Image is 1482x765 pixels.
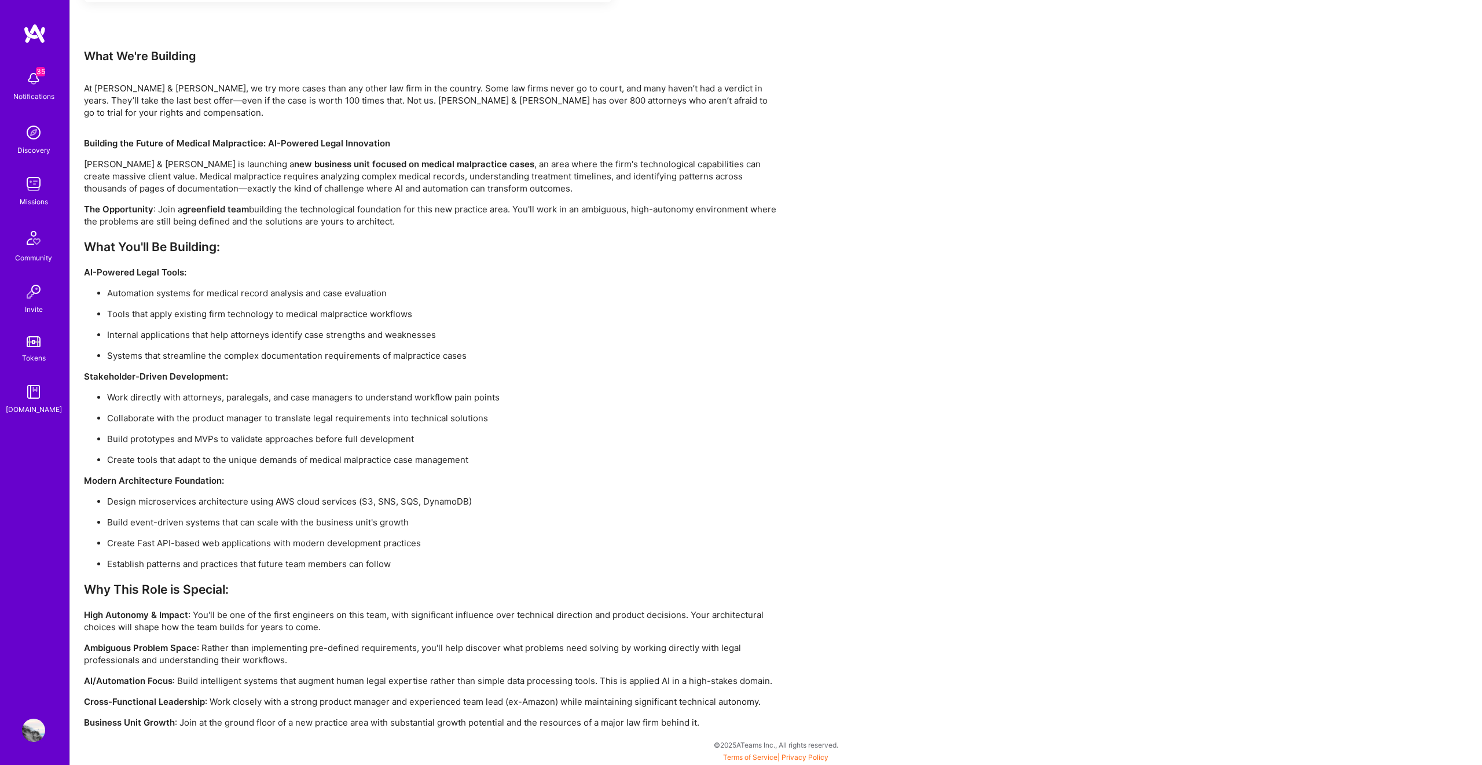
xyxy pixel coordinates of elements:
[22,280,45,303] img: Invite
[107,558,779,570] p: Establish patterns and practices that future team members can follow
[84,204,153,215] strong: The Opportunity
[107,350,779,362] p: Systems that streamline the complex documentation requirements of malpractice cases
[36,67,45,76] span: 35
[84,609,188,620] strong: High Autonomy & Impact
[84,642,197,653] strong: Ambiguous Problem Space
[84,138,390,149] strong: Building the Future of Medical Malpractice: AI-Powered Legal Innovation
[27,336,41,347] img: tokens
[13,90,54,102] div: Notifications
[723,753,828,762] span: |
[84,49,779,64] div: What We're Building
[20,224,47,252] img: Community
[84,267,186,278] strong: AI-Powered Legal Tools:
[19,719,48,742] a: User Avatar
[84,609,779,633] p: : You'll be one of the first engineers on this team, with significant influence over technical di...
[20,196,48,208] div: Missions
[84,240,779,254] h3: What You'll Be Building:
[6,403,62,415] div: [DOMAIN_NAME]
[107,454,779,466] p: Create tools that adapt to the unique demands of medical malpractice case management
[107,495,779,507] p: Design microservices architecture using AWS cloud services (S3, SNS, SQS, DynamoDB)
[107,391,779,403] p: Work directly with attorneys, paralegals, and case managers to understand workflow pain points
[23,23,46,44] img: logo
[84,371,228,382] strong: Stakeholder-Driven Development:
[107,308,779,320] p: Tools that apply existing firm technology to medical malpractice workflows
[107,287,779,299] p: Automation systems for medical record analysis and case evaluation
[22,719,45,742] img: User Avatar
[84,716,779,729] p: : Join at the ground floor of a new practice area with substantial growth potential and the resou...
[22,121,45,144] img: discovery
[69,730,1482,759] div: © 2025 ATeams Inc., All rights reserved.
[84,203,779,227] p: : Join a building the technological foundation for this new practice area. You'll work in an ambi...
[107,329,779,341] p: Internal applications that help attorneys identify case strengths and weaknesses
[84,675,173,686] strong: AI/Automation Focus
[107,433,779,445] p: Build prototypes and MVPs to validate approaches before full development
[84,158,779,194] p: [PERSON_NAME] & [PERSON_NAME] is launching a , an area where the firm's technological capabilitie...
[182,204,249,215] strong: greenfield team
[84,696,779,708] p: : Work closely with a strong product manager and experienced team lead (ex-Amazon) while maintain...
[22,172,45,196] img: teamwork
[107,537,779,549] p: Create Fast API-based web applications with modern development practices
[84,82,779,119] div: At [PERSON_NAME] & [PERSON_NAME], we try more cases than any other law firm in the country. Some ...
[22,67,45,90] img: bell
[22,380,45,403] img: guide book
[723,753,777,762] a: Terms of Service
[84,475,224,486] strong: Modern Architecture Foundation:
[84,642,779,666] p: : Rather than implementing pre-defined requirements, you'll help discover what problems need solv...
[25,303,43,315] div: Invite
[84,582,779,597] h3: Why This Role is Special:
[84,675,779,687] p: : Build intelligent systems that augment human legal expertise rather than simple data processing...
[15,252,52,264] div: Community
[782,753,828,762] a: Privacy Policy
[107,516,779,528] p: Build event-driven systems that can scale with the business unit's growth
[84,717,175,728] strong: Business Unit Growth
[294,159,534,170] strong: new business unit focused on medical malpractice cases
[22,352,46,364] div: Tokens
[107,412,779,424] p: Collaborate with the product manager to translate legal requirements into technical solutions
[84,696,205,707] strong: Cross-Functional Leadership
[17,144,50,156] div: Discovery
